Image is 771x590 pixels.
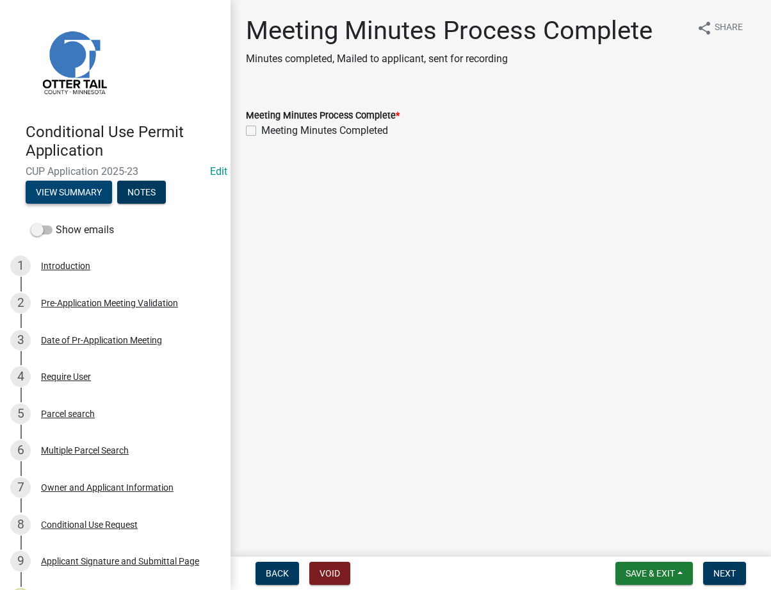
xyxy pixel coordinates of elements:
div: Require User [41,372,91,381]
div: 6 [10,440,31,461]
div: Conditional Use Request [41,520,138,529]
button: Back [256,562,299,585]
div: Pre-Application Meeting Validation [41,299,178,307]
label: Meeting Minutes Completed [261,123,388,138]
button: Next [703,562,746,585]
h1: Meeting Minutes Process Complete [246,15,653,46]
button: Notes [117,181,166,204]
span: Next [713,568,736,578]
span: CUP Application 2025-23 [26,165,205,177]
div: 9 [10,551,31,571]
button: Void [309,562,350,585]
span: Share [715,20,743,36]
div: 2 [10,293,31,313]
div: Date of Pr-Application Meeting [41,336,162,345]
img: Otter Tail County, Minnesota [26,13,122,110]
label: Show emails [31,222,114,238]
label: Meeting Minutes Process Complete [246,111,400,120]
span: Back [266,568,289,578]
div: 3 [10,330,31,350]
i: share [697,20,712,36]
button: Save & Exit [615,562,693,585]
button: View Summary [26,181,112,204]
p: Minutes completed, Mailed to applicant, sent for recording [246,51,653,67]
a: Edit [210,165,227,177]
div: Applicant Signature and Submittal Page [41,557,199,566]
div: Introduction [41,261,90,270]
button: shareShare [686,15,753,40]
div: Parcel search [41,409,95,418]
div: 4 [10,366,31,387]
div: 5 [10,404,31,424]
span: Save & Exit [626,568,675,578]
div: 7 [10,477,31,498]
h4: Conditional Use Permit Application [26,123,220,160]
div: 8 [10,514,31,535]
div: 1 [10,256,31,276]
div: Owner and Applicant Information [41,483,174,492]
wm-modal-confirm: Edit Application Number [210,165,227,177]
div: Multiple Parcel Search [41,446,129,455]
wm-modal-confirm: Summary [26,188,112,198]
wm-modal-confirm: Notes [117,188,166,198]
